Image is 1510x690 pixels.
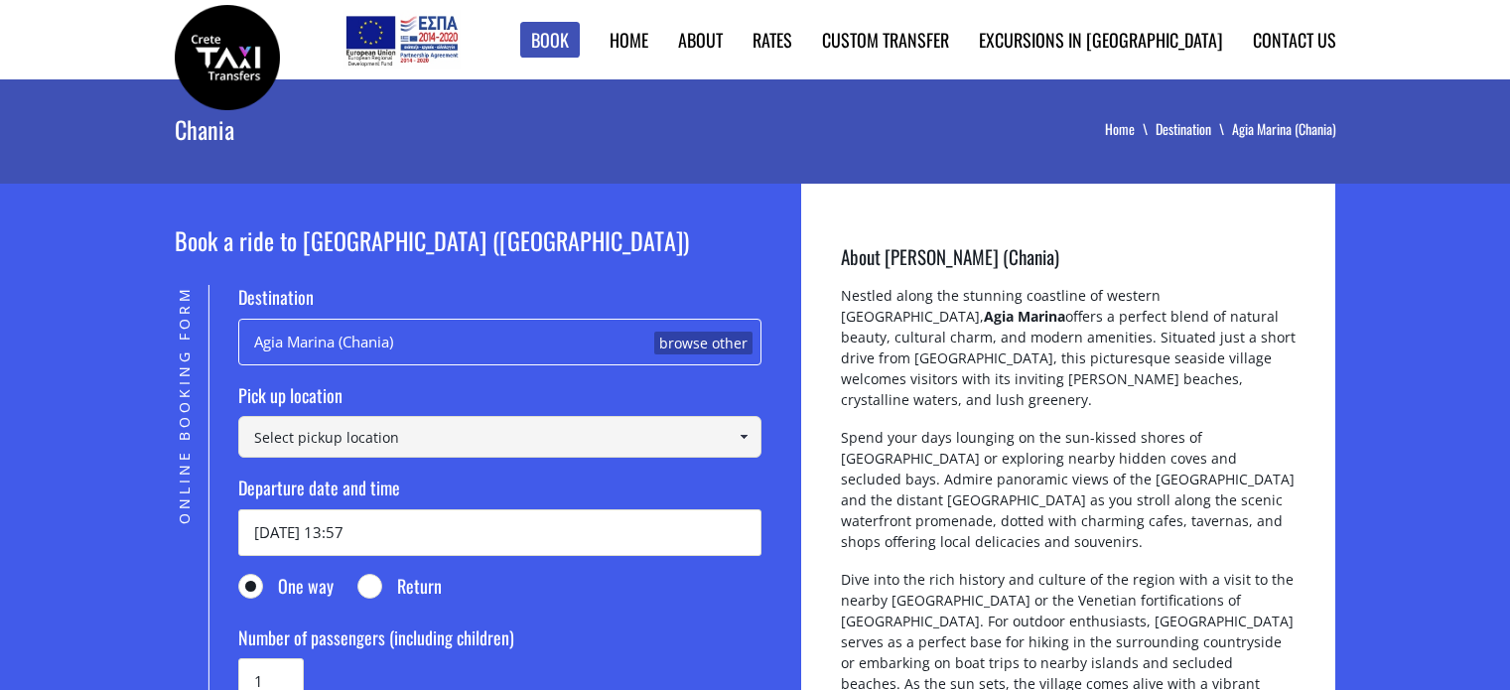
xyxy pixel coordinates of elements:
p: Spend your days lounging on the sun-kissed shores of [GEOGRAPHIC_DATA] or exploring nearby hidden... [841,427,1296,569]
a: browse other [654,332,753,355]
a: Show All Items [728,416,760,458]
h3: About [PERSON_NAME] (Chania) [841,243,1296,285]
a: Contact us [1253,27,1336,53]
div: Agia Marina (Chania) [238,319,761,365]
a: Book [520,22,580,59]
label: Number of passengers (including children) [238,625,761,659]
img: Crete Taxi Transfers | Agia Marina (Chania) | Crete Taxi Transfers [175,5,280,110]
li: Agia Marina (Chania) [1232,119,1336,139]
a: Home [610,27,648,53]
a: Custom Transfer [822,27,949,53]
label: Destination [238,285,761,319]
strong: Agia Marina [984,307,1065,326]
a: Crete Taxi Transfers | Agia Marina (Chania) | Crete Taxi Transfers [175,45,280,66]
label: Departure date and time [238,476,761,509]
a: Rates [753,27,792,53]
h1: Chania [175,79,413,179]
a: Home [1105,118,1156,139]
label: Return [357,574,442,608]
img: e-bannersEUERDF180X90.jpg [343,10,461,69]
h2: Book a ride to [GEOGRAPHIC_DATA] ([GEOGRAPHIC_DATA]) [175,223,762,285]
label: One way [238,574,334,608]
label: Pick up location [238,383,761,417]
input: Select pickup location [238,416,761,458]
p: Nestled along the stunning coastline of western [GEOGRAPHIC_DATA], offers a perfect blend of natu... [841,285,1296,427]
a: About [678,27,723,53]
a: Excursions in [GEOGRAPHIC_DATA] [979,27,1223,53]
a: Destination [1156,118,1232,139]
